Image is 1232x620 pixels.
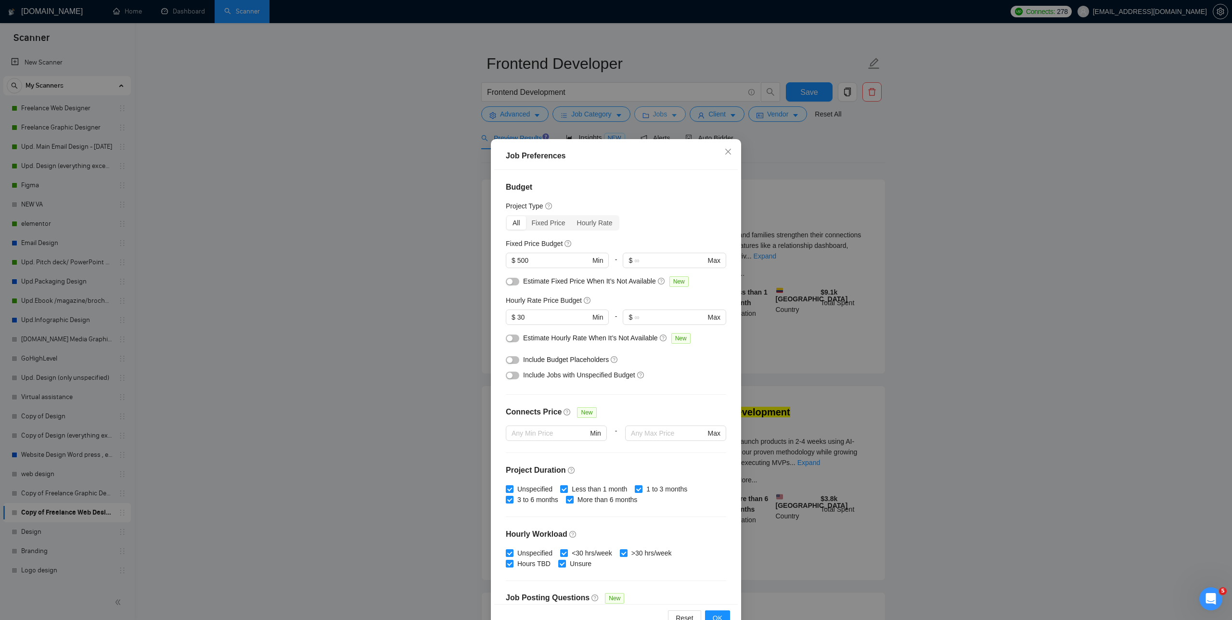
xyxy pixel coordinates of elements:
[629,255,632,266] span: $
[545,202,553,209] span: question-circle
[568,548,616,558] span: <30 hrs/week
[590,428,601,439] span: Min
[660,334,667,341] span: question-circle
[523,334,658,342] span: Estimate Hourly Rate When It’s Not Available
[506,406,562,418] h4: Connects Price
[513,558,554,569] span: Hours TBD
[523,356,609,363] span: Include Budget Placeholders
[708,428,720,439] span: Max
[513,548,556,558] span: Unspecified
[611,355,618,363] span: question-circle
[526,216,571,230] div: Fixed Price
[577,407,596,418] span: New
[708,255,720,266] span: Max
[634,312,706,323] input: ∞
[642,484,691,494] span: 1 to 3 months
[506,465,726,476] h4: Project Duration
[506,529,726,540] h4: Hourly Workload
[506,295,582,306] h5: Hourly Rate Price Budget
[523,277,656,285] span: Estimate Fixed Price When It’s Not Available
[631,428,706,439] input: Any Max Price
[517,255,590,266] input: 0
[634,255,706,266] input: ∞
[708,312,720,323] span: Max
[18,28,142,265] span: Earn Free GigRadar Credits - Just by Sharing Your Story! 💬 Want more credits for sending proposal...
[1199,587,1222,610] iframe: Intercom live chat
[506,238,563,249] h5: Fixed Price Budget
[629,312,632,323] span: $
[513,494,562,505] span: 3 to 6 months
[506,201,543,211] h5: Project Type
[568,466,576,474] span: question-circle
[517,312,590,323] input: 0
[512,312,515,323] span: $
[506,150,726,162] div: Job Preferences
[658,277,666,284] span: question-circle
[628,548,676,558] span: >30 hrs/week
[607,426,625,452] div: -
[569,530,577,538] span: question-circle
[671,333,691,344] span: New
[592,312,603,323] span: Min
[506,592,590,604] h4: Job Posting Questions
[637,371,645,378] span: question-circle
[512,255,515,266] span: $
[512,428,588,439] input: Any Min Price
[506,181,726,193] h4: Budget
[724,148,732,155] span: close
[605,593,624,604] span: New
[513,484,556,494] span: Unspecified
[609,253,623,276] div: -
[571,216,618,230] div: Hourly Rate
[564,408,571,415] span: question-circle
[566,558,595,569] span: Unsure
[715,139,741,165] button: Close
[507,216,526,230] div: All
[568,484,631,494] span: Less than 1 month
[1219,587,1227,595] span: 5
[591,594,599,601] span: question-circle
[565,239,572,247] span: question-circle
[609,310,623,333] div: -
[523,371,635,379] span: Include Jobs with Unspecified Budget
[18,37,142,46] p: Message from Mariia, sent 6w ago
[584,296,591,304] span: question-circle
[592,255,603,266] span: Min
[669,276,689,287] span: New
[574,494,642,505] span: More than 6 months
